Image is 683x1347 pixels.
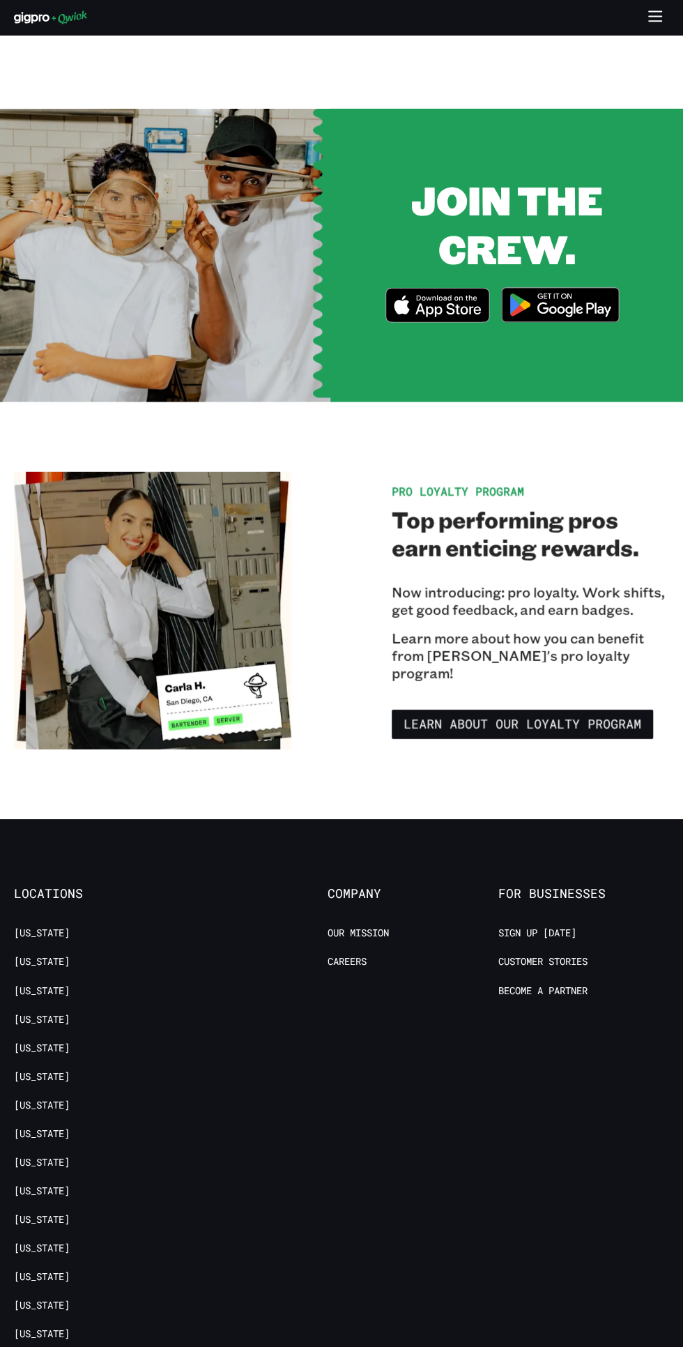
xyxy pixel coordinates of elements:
h2: Top performing pros earn enticing rewards. [392,505,669,561]
a: [US_STATE] [14,1213,70,1226]
a: [US_STATE] [14,1156,70,1169]
a: [US_STATE] [14,1099,70,1112]
a: [US_STATE] [14,1185,70,1198]
span: Company [328,886,498,901]
a: [US_STATE] [14,1042,70,1055]
img: Get it on Google Play [493,279,628,331]
a: Learn about our Loyalty Program [392,710,653,739]
a: Sign up [DATE] [498,927,576,940]
a: [US_STATE] [14,1327,70,1341]
span: Pro Loyalty Program [392,484,524,499]
a: [US_STATE] [14,1299,70,1312]
a: [US_STATE] [14,984,70,998]
span: JOIN THE CREW. [411,174,603,275]
a: Our Mission [328,927,389,940]
img: pro loyalty benefits [14,472,291,749]
a: [US_STATE] [14,1070,70,1083]
span: Locations [14,886,185,901]
a: [US_STATE] [14,1127,70,1141]
p: Now introducing: pro loyalty. Work shifts, get good feedback, and earn badges. [392,584,669,618]
a: Customer stories [498,955,588,968]
a: [US_STATE] [14,1013,70,1026]
span: For Businesses [498,886,669,901]
a: [US_STATE] [14,1242,70,1255]
p: Learn more about how you can benefit from [PERSON_NAME]'s pro loyalty program! [392,630,669,682]
a: Download on the App Store [385,288,490,327]
a: [US_STATE] [14,927,70,940]
a: Careers [328,955,367,968]
a: [US_STATE] [14,1270,70,1284]
a: [US_STATE] [14,955,70,968]
a: Become a Partner [498,984,588,998]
